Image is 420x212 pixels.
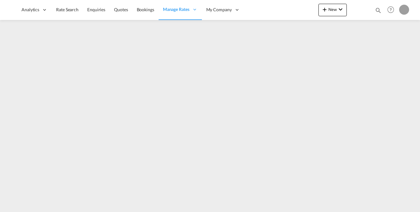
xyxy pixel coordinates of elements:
[318,4,347,16] button: icon-plus 400-fgNewicon-chevron-down
[206,7,232,13] span: My Company
[321,6,328,13] md-icon: icon-plus 400-fg
[21,7,39,13] span: Analytics
[163,6,189,12] span: Manage Rates
[87,7,105,12] span: Enquiries
[137,7,154,12] span: Bookings
[375,7,382,16] div: icon-magnify
[114,7,128,12] span: Quotes
[385,4,399,16] div: Help
[321,7,344,12] span: New
[56,7,79,12] span: Rate Search
[337,6,344,13] md-icon: icon-chevron-down
[375,7,382,14] md-icon: icon-magnify
[385,4,396,15] span: Help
